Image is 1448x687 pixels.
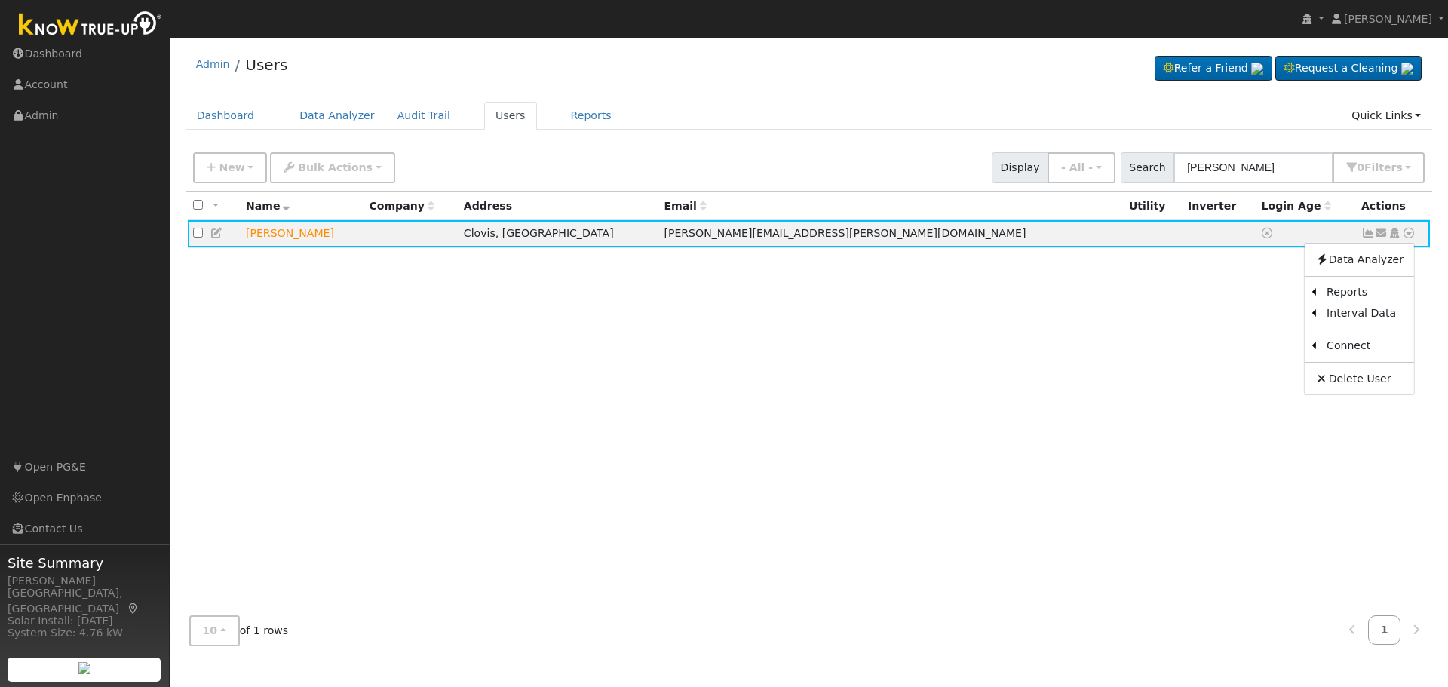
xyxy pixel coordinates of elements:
[664,227,1026,239] span: [PERSON_NAME][EMAIL_ADDRESS][PERSON_NAME][DOMAIN_NAME]
[1396,161,1402,173] span: s
[189,615,289,646] span: of 1 rows
[203,624,218,636] span: 10
[1368,615,1401,645] a: 1
[992,152,1048,183] span: Display
[246,200,290,212] span: Name
[459,220,659,248] td: Clovis, [GEOGRAPHIC_DATA]
[241,220,364,248] td: Lead
[1188,198,1251,214] div: Inverter
[1402,225,1416,241] a: Other actions
[386,102,462,130] a: Audit Trail
[78,662,90,674] img: retrieve
[1275,56,1422,81] a: Request a Cleaning
[11,8,170,42] img: Know True-Up
[270,152,394,183] button: Bulk Actions
[189,615,240,646] button: 10
[8,573,161,589] div: [PERSON_NAME]
[193,152,268,183] button: New
[245,56,287,74] a: Users
[298,161,373,173] span: Bulk Actions
[1173,152,1333,183] input: Search
[1251,63,1263,75] img: retrieve
[484,102,537,130] a: Users
[1121,152,1174,183] span: Search
[186,102,266,130] a: Dashboard
[1129,198,1177,214] div: Utility
[8,553,161,573] span: Site Summary
[1262,227,1275,239] a: No login access
[1262,200,1331,212] span: Days since last login
[1316,303,1414,324] a: Interval Data
[1375,225,1388,241] a: arthur.sislian@gmail.com
[369,200,434,212] span: Company name
[1316,336,1414,357] a: Connect
[1316,282,1414,303] a: Reports
[1305,249,1414,270] a: Data Analyzer
[210,227,224,239] a: Edit User
[464,198,654,214] div: Address
[219,161,244,173] span: New
[1305,368,1414,389] a: Delete User
[1361,198,1425,214] div: Actions
[1388,227,1401,239] a: Login As
[1401,63,1413,75] img: retrieve
[560,102,623,130] a: Reports
[288,102,386,130] a: Data Analyzer
[8,625,161,641] div: System Size: 4.76 kW
[1364,161,1403,173] span: Filter
[1155,56,1272,81] a: Refer a Friend
[1361,227,1375,239] a: Not connected
[8,585,161,617] div: [GEOGRAPHIC_DATA], [GEOGRAPHIC_DATA]
[1048,152,1115,183] button: - All -
[127,603,140,615] a: Map
[1340,102,1432,130] a: Quick Links
[8,613,161,629] div: Solar Install: [DATE]
[1344,13,1432,25] span: [PERSON_NAME]
[196,58,230,70] a: Admin
[1333,152,1425,183] button: 0Filters
[664,200,706,212] span: Email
